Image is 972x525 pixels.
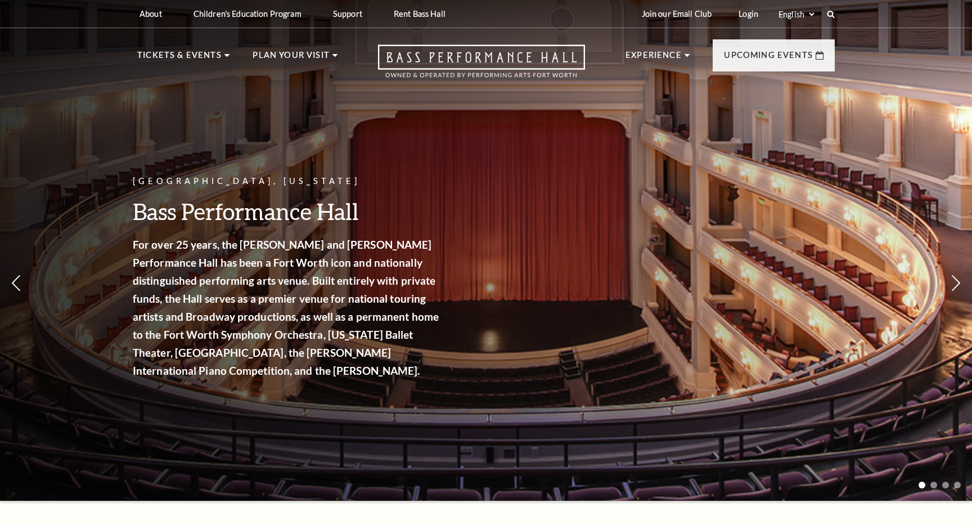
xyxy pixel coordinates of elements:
p: [GEOGRAPHIC_DATA], [US_STATE] [133,174,442,189]
p: Children's Education Program [193,9,301,19]
p: Plan Your Visit [253,48,330,69]
p: Upcoming Events [724,48,813,69]
strong: For over 25 years, the [PERSON_NAME] and [PERSON_NAME] Performance Hall has been a Fort Worth ico... [133,238,439,377]
p: Experience [625,48,682,69]
p: Rent Bass Hall [394,9,445,19]
select: Select: [776,9,816,20]
p: About [139,9,162,19]
p: Support [333,9,362,19]
h3: Bass Performance Hall [133,197,442,226]
p: Tickets & Events [137,48,222,69]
